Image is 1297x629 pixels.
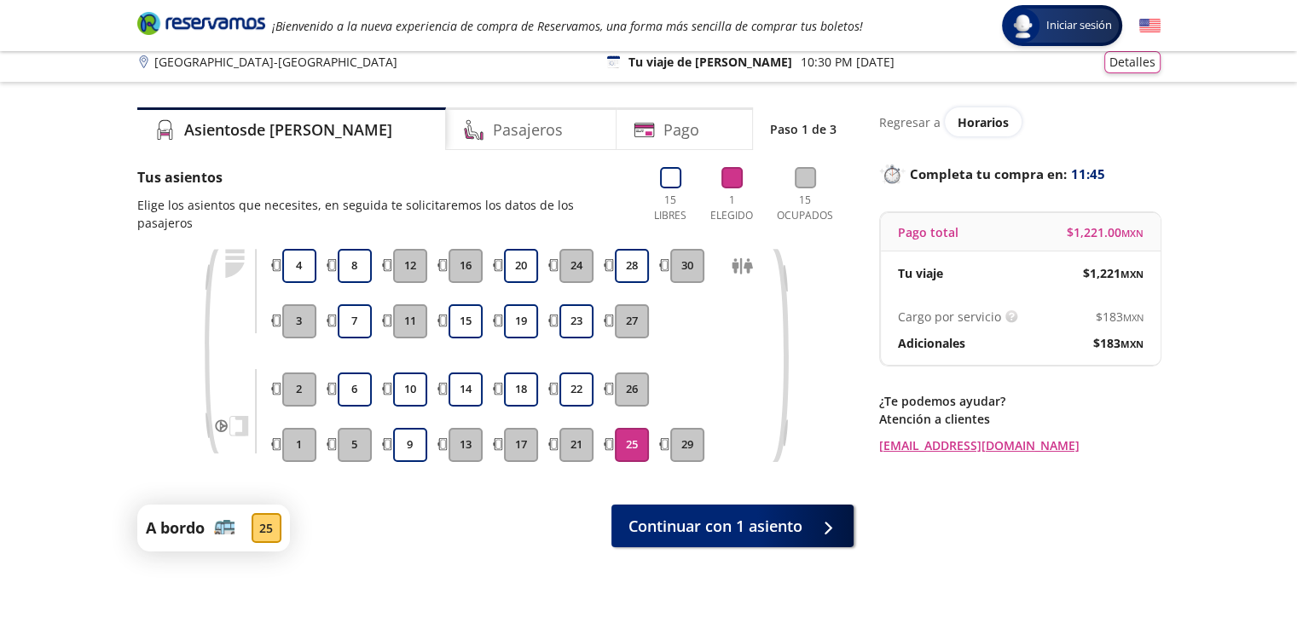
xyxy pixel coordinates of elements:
p: Elige los asientos que necesites, en seguida te solicitaremos los datos de los pasajeros [137,196,630,232]
p: [GEOGRAPHIC_DATA] - [GEOGRAPHIC_DATA] [154,53,397,71]
button: 13 [449,428,483,462]
span: $ 1,221.00 [1067,223,1144,241]
p: Completa tu compra en : [879,162,1161,186]
button: English [1139,15,1161,37]
p: Pago total [898,223,958,241]
button: 4 [282,249,316,283]
button: 17 [504,428,538,462]
button: 29 [670,428,704,462]
button: 16 [449,249,483,283]
button: 26 [615,372,649,407]
h4: Asientos de [PERSON_NAME] [184,118,392,141]
div: 25 [252,513,281,543]
a: Brand Logo [137,10,265,41]
span: Iniciar sesión [1039,17,1119,34]
button: 12 [393,249,427,283]
small: MXN [1121,227,1144,239]
button: 6 [338,372,372,407]
button: 28 [615,249,649,283]
h4: Pago [663,118,699,141]
p: ¿Te podemos ayudar? [879,392,1161,410]
h4: Pasajeros [493,118,563,141]
button: 1 [282,428,316,462]
button: 20 [504,249,538,283]
p: Atención a clientes [879,410,1161,428]
button: 11 [393,304,427,338]
span: Horarios [958,114,1009,130]
button: 19 [504,304,538,338]
p: 1 Elegido [706,193,757,223]
p: 15 Libres [647,193,694,223]
button: 10 [393,372,427,407]
small: MXN [1120,268,1144,280]
button: 24 [559,249,593,283]
button: 2 [282,372,316,407]
button: 7 [338,304,372,338]
button: 14 [449,372,483,407]
p: Tu viaje de [PERSON_NAME] [628,53,792,71]
p: Tus asientos [137,167,630,188]
button: 25 [615,428,649,462]
button: 23 [559,304,593,338]
span: 11:45 [1071,164,1105,184]
p: 15 Ocupados [770,193,841,223]
p: Tu viaje [898,264,943,282]
span: $ 1,221 [1083,264,1144,282]
button: 3 [282,304,316,338]
button: Continuar con 1 asiento [611,505,854,547]
button: 27 [615,304,649,338]
p: Adicionales [898,334,965,352]
span: $ 183 [1096,308,1144,326]
em: ¡Bienvenido a la nueva experiencia de compra de Reservamos, una forma más sencilla de comprar tus... [272,18,863,34]
p: 10:30 PM [DATE] [801,53,895,71]
button: 21 [559,428,593,462]
small: MXN [1123,311,1144,324]
p: Paso 1 de 3 [770,120,837,138]
button: 9 [393,428,427,462]
a: [EMAIL_ADDRESS][DOMAIN_NAME] [879,436,1161,454]
button: 30 [670,249,704,283]
button: 15 [449,304,483,338]
p: Cargo por servicio [898,308,1001,326]
span: $ 183 [1093,334,1144,352]
small: MXN [1120,338,1144,350]
p: Regresar a [879,113,941,131]
div: Regresar a ver horarios [879,107,1161,136]
button: 22 [559,372,593,407]
button: Detalles [1104,51,1161,73]
p: A bordo [146,516,205,540]
i: Brand Logo [137,10,265,36]
button: 8 [338,249,372,283]
button: 18 [504,372,538,407]
span: Continuar con 1 asiento [628,515,802,538]
button: 5 [338,428,372,462]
